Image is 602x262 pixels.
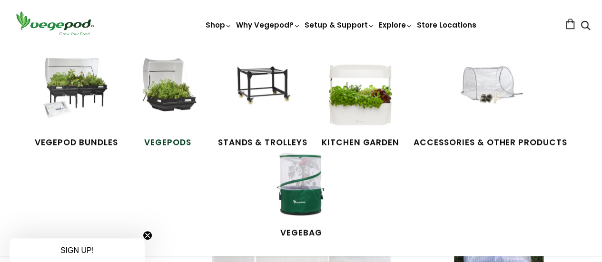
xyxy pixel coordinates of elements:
[325,58,396,129] img: Kitchen Garden
[454,58,526,129] img: Accessories & Other Products
[305,20,375,30] a: Setup & Support
[143,231,152,240] button: Close teaser
[417,20,476,30] a: Store Locations
[35,136,118,149] span: Vegepod Bundles
[218,136,307,149] span: Stands & Trolleys
[132,58,204,129] img: Raised Garden Kits
[414,58,567,148] a: Accessories & Other Products
[266,227,337,239] span: VegeBag
[236,20,301,30] a: Why Vegepod?
[12,10,98,37] img: Vegepod
[266,148,337,220] img: VegeBag
[206,20,232,57] a: Shop
[218,58,307,148] a: Stands & Trolleys
[10,238,145,262] div: SIGN UP!Close teaser
[35,58,118,148] a: Vegepod Bundles
[581,21,590,31] a: Search
[132,136,204,149] span: Vegepods
[322,136,399,149] span: Kitchen Garden
[40,58,112,129] img: Vegepod Bundles
[60,246,94,254] span: SIGN UP!
[414,136,567,149] span: Accessories & Other Products
[132,58,204,148] a: Vegepods
[227,58,298,129] img: Stands & Trolleys
[266,148,337,239] a: VegeBag
[322,58,399,148] a: Kitchen Garden
[379,20,413,30] a: Explore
